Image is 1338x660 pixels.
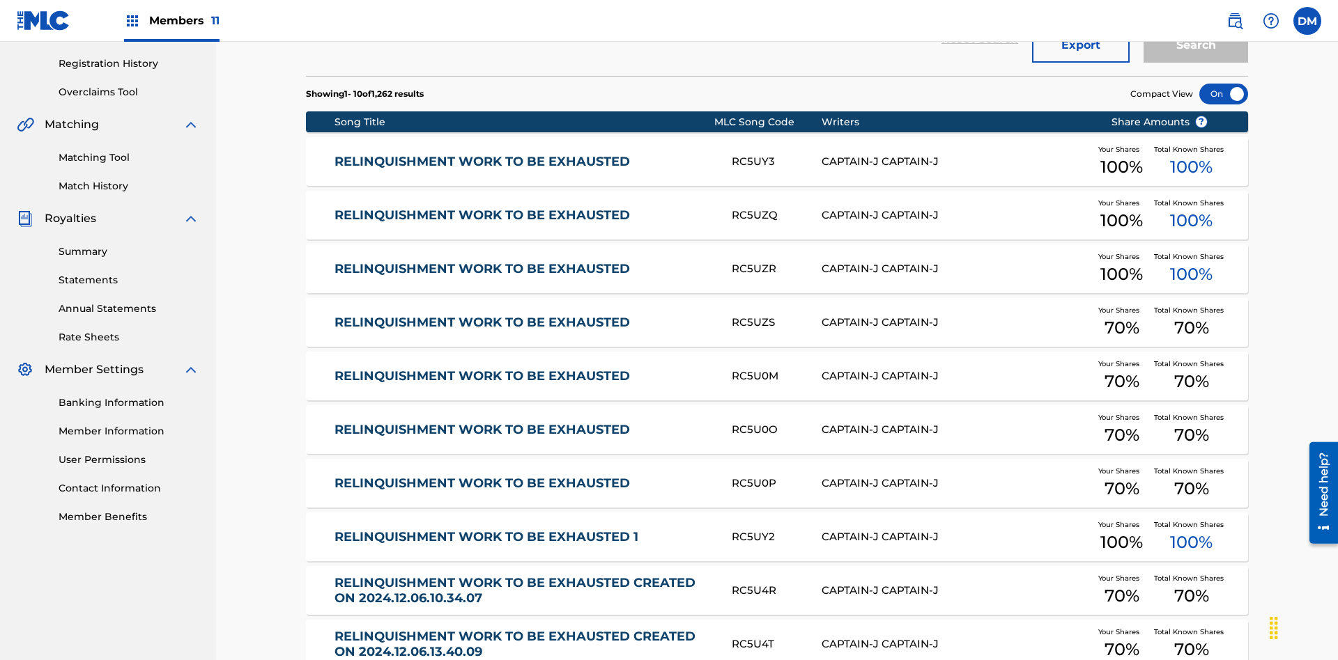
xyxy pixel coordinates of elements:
[334,115,714,129] div: Song Title
[1130,88,1193,100] span: Compact View
[822,476,1090,492] div: CAPTAIN-J CAPTAIN-J
[17,10,70,31] img: MLC Logo
[822,154,1090,170] div: CAPTAIN-J CAPTAIN-J
[1154,412,1229,423] span: Total Known Shares
[1100,262,1143,287] span: 100 %
[732,315,821,331] div: RC5UZS
[1299,437,1338,551] iframe: Resource Center
[1098,627,1145,637] span: Your Shares
[1221,7,1249,35] a: Public Search
[1100,155,1143,180] span: 100 %
[124,13,141,29] img: Top Rightsholders
[732,207,821,223] div: RC5UZQ
[1263,607,1285,649] div: Drag
[211,14,220,27] span: 11
[1154,466,1229,476] span: Total Known Shares
[334,261,714,277] a: RELINQUISHMENT WORK TO BE EXHAUSTED
[334,529,714,545] a: RELINQUISHMENT WORK TO BE EXHAUSTED 1
[45,210,96,227] span: Royalties
[1105,423,1139,448] span: 70 %
[1098,359,1145,369] span: Your Shares
[1112,115,1208,129] span: Share Amounts
[1196,116,1207,127] span: ?
[1098,251,1145,262] span: Your Shares
[1154,627,1229,637] span: Total Known Shares
[334,315,714,331] a: RELINQUISHMENT WORK TO BE EXHAUSTED
[822,261,1090,277] div: CAPTAIN-J CAPTAIN-J
[732,261,821,277] div: RC5UZR
[732,476,821,492] div: RC5U0P
[1098,412,1145,423] span: Your Shares
[59,301,199,316] a: Annual Statements
[822,529,1090,545] div: CAPTAIN-J CAPTAIN-J
[1105,583,1139,608] span: 70 %
[59,424,199,439] a: Member Information
[1154,359,1229,369] span: Total Known Shares
[822,422,1090,438] div: CAPTAIN-J CAPTAIN-J
[1170,530,1213,555] span: 100 %
[17,116,34,133] img: Matching
[1174,476,1209,501] span: 70 %
[1105,369,1139,394] span: 70 %
[1154,198,1229,208] span: Total Known Shares
[59,244,199,259] a: Summary
[1154,305,1229,315] span: Total Known Shares
[17,361,33,378] img: Member Settings
[59,179,199,194] a: Match History
[1257,7,1285,35] div: Help
[1098,144,1145,155] span: Your Shares
[1098,519,1145,530] span: Your Shares
[1170,208,1213,233] span: 100 %
[183,210,199,227] img: expand
[1098,573,1145,583] span: Your Shares
[1170,262,1213,287] span: 100 %
[1154,251,1229,262] span: Total Known Shares
[334,368,714,384] a: RELINQUISHMENT WORK TO BE EXHAUSTED
[59,56,199,71] a: Registration History
[732,368,821,384] div: RC5U0M
[1293,7,1321,35] div: User Menu
[1174,423,1209,448] span: 70 %
[1263,13,1279,29] img: help
[183,361,199,378] img: expand
[17,210,33,227] img: Royalties
[334,207,714,223] a: RELINQUISHMENT WORK TO BE EXHAUSTED
[1100,530,1143,555] span: 100 %
[1154,573,1229,583] span: Total Known Shares
[1098,198,1145,208] span: Your Shares
[59,510,199,524] a: Member Benefits
[1268,593,1338,660] div: Chat Widget
[822,315,1090,331] div: CAPTAIN-J CAPTAIN-J
[1170,155,1213,180] span: 100 %
[822,207,1090,223] div: CAPTAIN-J CAPTAIN-J
[1154,144,1229,155] span: Total Known Shares
[59,85,199,100] a: Overclaims Tool
[59,150,199,165] a: Matching Tool
[1174,369,1209,394] span: 70 %
[334,629,714,660] a: RELINQUISHMENT WORK TO BE EXHAUSTED CREATED ON 2024.12.06.13.40.09
[59,453,199,467] a: User Permissions
[334,575,714,606] a: RELINQUISHMENT WORK TO BE EXHAUSTED CREATED ON 2024.12.06.10.34.07
[1226,13,1243,29] img: search
[1098,305,1145,315] span: Your Shares
[732,154,821,170] div: RC5UY3
[334,476,714,492] a: RELINQUISHMENT WORK TO BE EXHAUSTED
[1098,466,1145,476] span: Your Shares
[822,115,1090,129] div: Writers
[1154,519,1229,530] span: Total Known Shares
[1174,583,1209,608] span: 70 %
[59,330,199,345] a: Rate Sheets
[732,529,821,545] div: RC5UY2
[149,13,220,29] span: Members
[59,481,199,496] a: Contact Information
[732,422,821,438] div: RC5U0O
[334,154,714,170] a: RELINQUISHMENT WORK TO BE EXHAUSTED
[59,273,199,288] a: Statements
[1032,28,1130,63] button: Export
[732,583,821,599] div: RC5U4R
[306,88,424,100] p: Showing 1 - 10 of 1,262 results
[1105,315,1139,340] span: 70 %
[45,116,99,133] span: Matching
